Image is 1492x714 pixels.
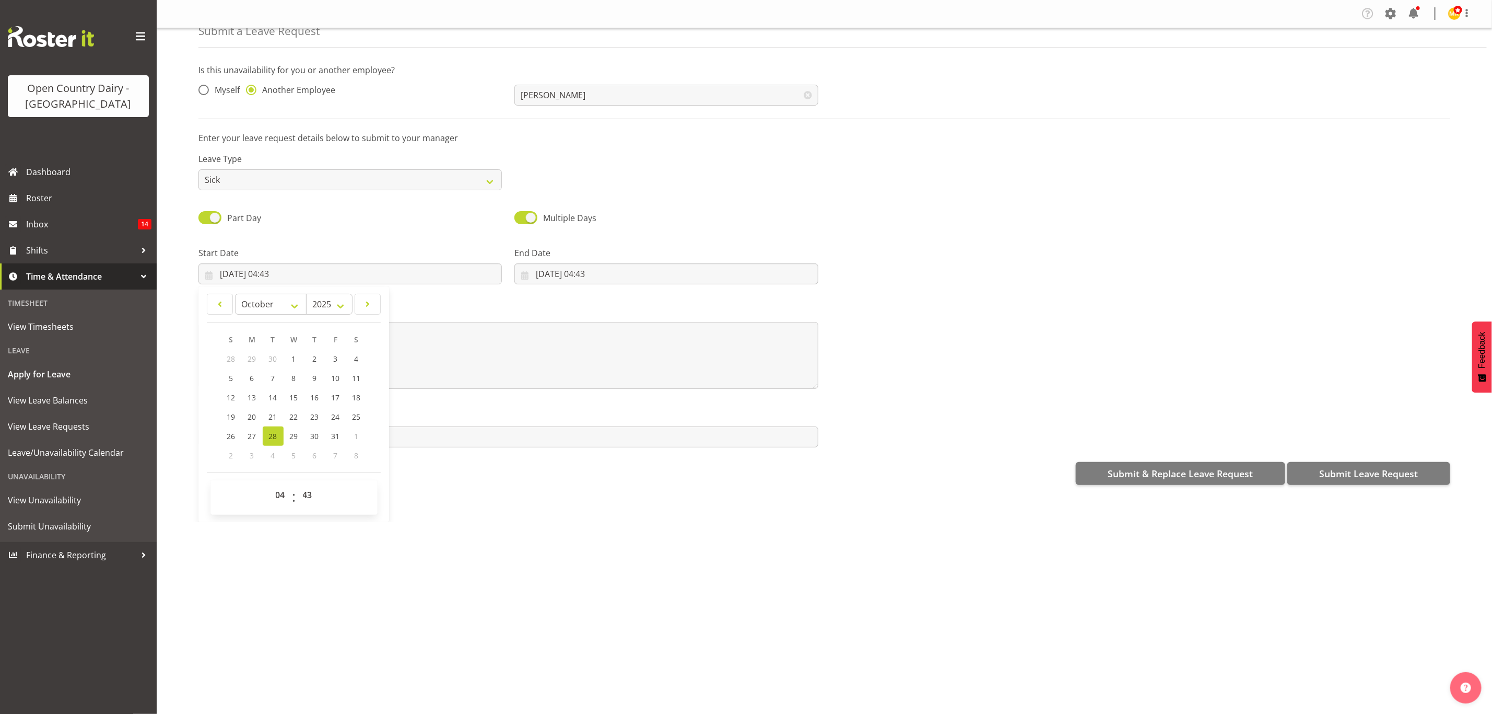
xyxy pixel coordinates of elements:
span: 30 [311,431,319,441]
a: 28 [263,427,284,446]
span: 14 [138,219,151,229]
span: View Leave Balances [8,393,149,408]
span: Finance & Reporting [26,547,136,563]
a: 12 [221,388,242,407]
span: 8 [355,451,359,460]
div: Timesheet [3,292,154,314]
a: Leave/Unavailability Calendar [3,440,154,466]
label: Attachment [198,410,818,422]
span: F [334,335,337,344]
label: Start Date [198,247,502,259]
span: 28 [227,354,236,364]
a: 13 [242,388,263,407]
span: 14 [269,393,277,402]
span: 21 [269,412,277,422]
span: 7 [334,451,338,460]
a: 22 [284,407,304,427]
span: Feedback [1477,332,1487,368]
span: T [271,335,275,344]
a: 1 [284,349,304,368]
a: Apply for Leave [3,361,154,387]
span: Submit Leave Request [1319,467,1418,480]
label: End Date [514,247,818,259]
span: 12 [227,393,236,402]
span: 4 [271,451,275,460]
span: 3 [334,354,338,364]
span: 23 [311,412,319,422]
span: 26 [227,431,236,441]
span: 2 [229,451,233,460]
span: Dashboard [26,164,151,180]
span: Submit & Replace Leave Request [1108,467,1253,480]
span: 29 [290,431,298,441]
a: 19 [221,407,242,427]
div: Open Country Dairy - [GEOGRAPHIC_DATA] [18,80,138,112]
a: View Leave Requests [3,413,154,440]
span: 27 [248,431,256,441]
span: Part Day [227,212,261,224]
span: 1 [292,354,296,364]
span: 4 [355,354,359,364]
button: Submit & Replace Leave Request [1076,462,1285,485]
a: 7 [263,368,284,388]
span: : [292,485,296,511]
span: 5 [229,373,233,383]
span: 2 [313,354,317,364]
a: 24 [325,407,346,427]
button: Submit Leave Request [1287,462,1450,485]
span: Time & Attendance [26,269,136,284]
a: 17 [325,388,346,407]
a: 16 [304,388,325,407]
a: 11 [346,368,367,388]
img: milk-reception-awarua7542.jpg [1448,7,1461,20]
a: 6 [242,368,263,388]
a: Submit Unavailability [3,513,154,539]
label: Message* [198,305,818,318]
a: 4 [346,349,367,368]
span: 10 [332,373,340,383]
a: 30 [304,427,325,446]
img: help-xxl-2.png [1461,683,1471,693]
label: Leave Type [198,153,502,165]
span: Roster [26,190,151,206]
input: Click to select... [514,263,818,284]
input: Select Employee [514,85,818,106]
span: 15 [290,393,298,402]
span: 1 [355,431,359,441]
a: 21 [263,407,284,427]
a: 15 [284,388,304,407]
span: 28 [269,431,277,441]
span: 3 [250,451,254,460]
a: 10 [325,368,346,388]
span: 25 [353,412,361,422]
button: Feedback - Show survey [1472,321,1492,393]
a: 27 [242,427,263,446]
span: 31 [332,431,340,441]
input: Click to select... [198,263,502,284]
a: 25 [346,407,367,427]
span: Multiple Days [543,212,596,224]
span: 24 [332,412,340,422]
a: 3 [325,349,346,368]
div: Leave [3,340,154,361]
a: 18 [346,388,367,407]
span: 6 [250,373,254,383]
span: 19 [227,412,236,422]
a: 23 [304,407,325,427]
a: 2 [304,349,325,368]
a: 8 [284,368,304,388]
span: T [313,335,317,344]
div: Unavailability [3,466,154,487]
span: Submit Unavailability [8,519,149,534]
span: 30 [269,354,277,364]
span: View Unavailability [8,492,149,508]
a: 29 [284,427,304,446]
img: Rosterit website logo [8,26,94,47]
span: S [229,335,233,344]
a: 20 [242,407,263,427]
span: View Timesheets [8,319,149,335]
a: 9 [304,368,325,388]
p: Enter your leave request details below to submit to your manager [198,132,1450,144]
span: Inbox [26,216,138,232]
span: 22 [290,412,298,422]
